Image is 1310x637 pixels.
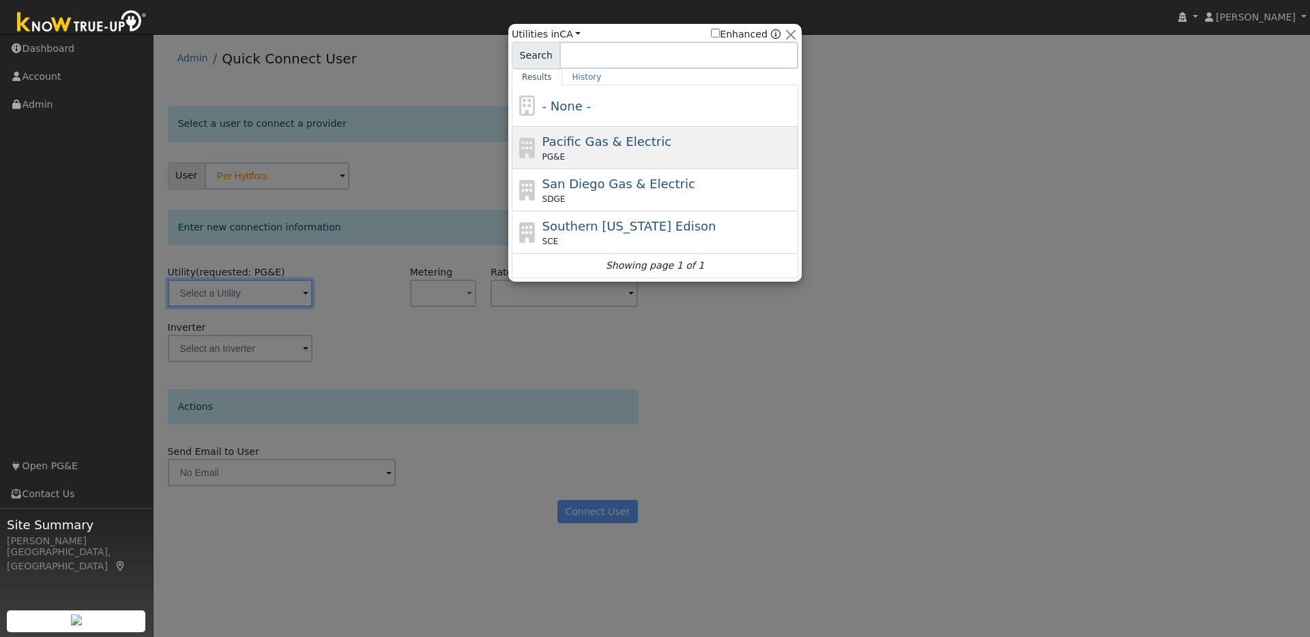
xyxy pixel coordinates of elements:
div: [PERSON_NAME] [7,534,146,548]
label: Enhanced [711,27,768,42]
i: Showing page 1 of 1 [606,258,704,273]
input: Enhanced [711,29,720,38]
a: Enhanced Providers [771,29,781,40]
span: Site Summary [7,516,146,534]
span: SDGE [542,193,566,205]
a: Results [512,69,562,85]
span: PG&E [542,151,565,163]
span: Show enhanced providers [711,27,781,42]
span: [PERSON_NAME] [1216,12,1296,23]
a: Map [115,561,127,572]
img: Know True-Up [10,8,154,38]
span: Utilities in [512,27,581,42]
a: CA [559,29,581,40]
div: [GEOGRAPHIC_DATA], [GEOGRAPHIC_DATA] [7,545,146,574]
span: Pacific Gas & Electric [542,134,671,149]
span: Southern [US_STATE] Edison [542,219,716,233]
span: - None - [542,99,591,113]
a: History [562,69,612,85]
span: Search [512,42,560,69]
span: San Diego Gas & Electric [542,177,695,191]
span: SCE [542,235,559,248]
img: retrieve [71,614,82,625]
